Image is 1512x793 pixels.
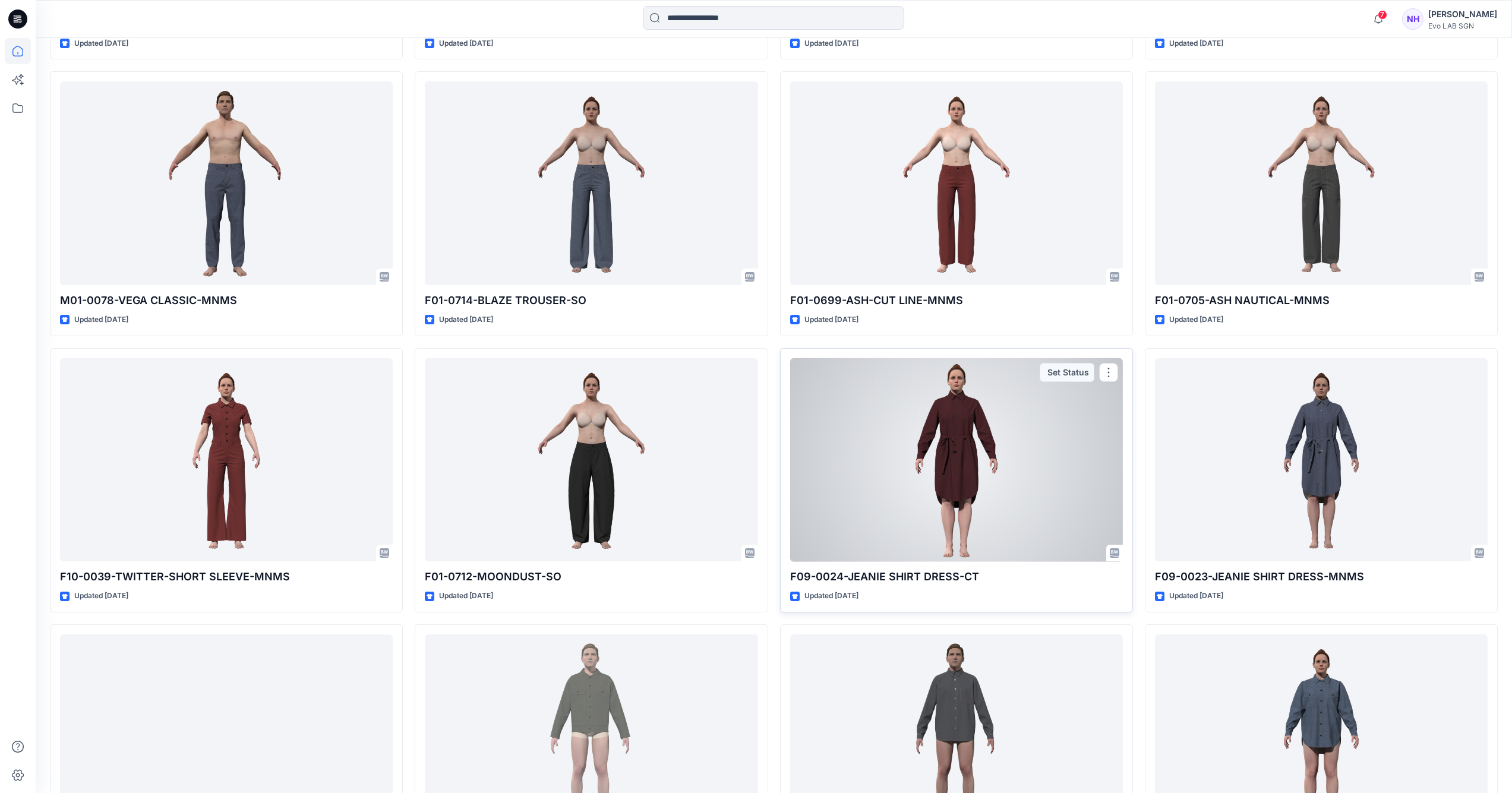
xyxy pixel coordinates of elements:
p: Updated [DATE] [804,590,858,602]
a: F10-0039-TWITTER-SHORT SLEEVE-MNMS [60,358,393,562]
p: F01-0714-BLAZE TROUSER-SO [425,292,757,309]
p: F09-0023-JEANIE SHIRT DRESS-MNMS [1155,568,1488,585]
p: Updated [DATE] [74,37,128,50]
a: F01-0705-ASH NAUTICAL-MNMS [1155,81,1488,285]
p: Updated [DATE] [74,590,128,602]
a: F01-0712-MOONDUST-SO [425,358,757,562]
a: M01-0078-VEGA CLASSIC-MNMS [60,81,393,285]
span: 7 [1378,10,1387,20]
p: Updated [DATE] [1169,590,1223,602]
p: F01-0699-ASH-CUT LINE-MNMS [790,292,1123,309]
p: Updated [DATE] [1169,37,1223,50]
p: Updated [DATE] [804,314,858,326]
div: NH [1402,8,1423,30]
a: F09-0023-JEANIE SHIRT DRESS-MNMS [1155,358,1488,562]
p: Updated [DATE] [74,314,128,326]
p: F09-0024-JEANIE SHIRT DRESS-CT [790,568,1123,585]
p: F01-0705-ASH NAUTICAL-MNMS [1155,292,1488,309]
p: Updated [DATE] [439,590,493,602]
p: Updated [DATE] [804,37,858,50]
p: M01-0078-VEGA CLASSIC-MNMS [60,292,393,309]
a: F01-0714-BLAZE TROUSER-SO [425,81,757,285]
p: F10-0039-TWITTER-SHORT SLEEVE-MNMS [60,568,393,585]
p: Updated [DATE] [439,314,493,326]
p: F01-0712-MOONDUST-SO [425,568,757,585]
a: F01-0699-ASH-CUT LINE-MNMS [790,81,1123,285]
div: [PERSON_NAME] [1428,7,1497,21]
div: Evo LAB SGN [1428,21,1497,30]
p: Updated [DATE] [1169,314,1223,326]
p: Updated [DATE] [439,37,493,50]
a: F09-0024-JEANIE SHIRT DRESS-CT [790,358,1123,562]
